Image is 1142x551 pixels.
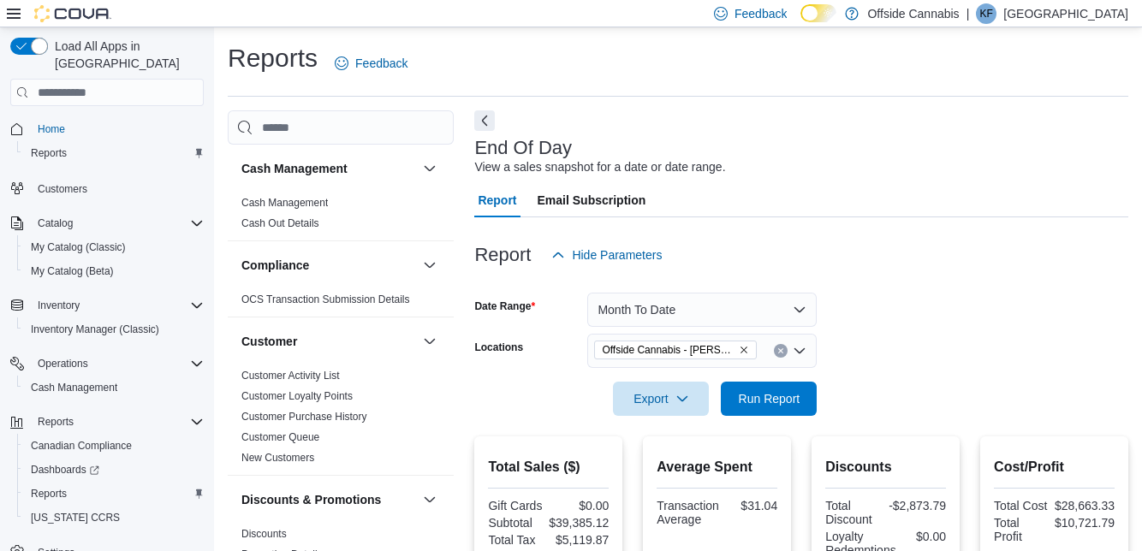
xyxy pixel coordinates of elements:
div: $0.00 [552,499,609,512]
div: Subtotal [488,516,542,530]
span: Cash Management [241,196,328,210]
span: Export [623,382,699,416]
button: Reports [17,141,211,165]
a: Home [31,119,72,139]
span: My Catalog (Classic) [31,240,126,254]
a: Customer Queue [241,431,319,443]
a: OCS Transaction Submission Details [241,293,410,305]
h3: End Of Day [474,138,572,158]
h1: Reports [228,41,318,75]
a: Canadian Compliance [24,435,139,456]
a: Cash Out Details [241,217,319,229]
span: Washington CCRS [24,507,204,528]
span: Catalog [38,216,73,230]
button: Month To Date [587,293,817,327]
span: Canadian Compliance [31,439,132,453]
div: Total Discount [825,499,882,526]
span: New Customers [241,451,314,465]
span: Inventory [31,295,204,316]
button: My Catalog (Beta) [17,259,211,283]
a: Reports [24,483,74,504]
button: Inventory Manager (Classic) [17,317,211,341]
span: Email Subscription [538,183,646,217]
h2: Total Sales ($) [488,457,609,477]
button: Open list of options [793,344,806,358]
span: Reports [31,487,67,501]
span: KF [980,3,993,24]
span: Inventory Manager (Classic) [31,323,159,336]
span: OCS Transaction Submission Details [241,293,410,306]
h2: Cost/Profit [994,457,1115,477]
h3: Customer [241,333,297,350]
button: Reports [31,412,80,432]
span: Reports [31,412,204,432]
span: Offside Cannabis - Lundy's [594,341,757,359]
div: $10,721.79 [1055,516,1115,530]
a: Reports [24,143,74,163]
a: My Catalog (Beta) [24,261,121,281]
span: Reports [24,483,204,504]
a: Customers [31,179,94,199]
button: Catalog [3,211,211,235]
span: Cash Management [24,377,204,398]
a: My Catalog (Classic) [24,237,133,258]
span: Reports [38,415,74,429]
a: Customer Purchase History [241,411,367,423]
button: Export [613,382,709,416]
a: Customer Activity List [241,370,340,382]
button: Next [474,110,495,131]
button: Customers [3,175,211,200]
span: Customer Queue [241,430,319,444]
h2: Discounts [825,457,946,477]
a: [US_STATE] CCRS [24,507,127,528]
span: Operations [38,357,88,370]
span: My Catalog (Classic) [24,237,204,258]
span: Customer Activity List [241,369,340,382]
div: $31.04 [726,499,777,512]
button: My Catalog (Classic) [17,235,211,259]
span: Home [38,122,65,136]
a: Dashboards [24,459,106,480]
button: Hide Parameters [544,238,669,272]
div: Customer [228,365,454,475]
span: Catalog [31,213,204,234]
span: Canadian Compliance [24,435,204,456]
span: Reports [31,146,67,160]
button: Home [3,116,211,141]
div: $0.00 [903,530,946,543]
button: Customer [241,333,416,350]
button: Cash Management [419,158,440,179]
span: Dashboards [31,463,99,477]
span: Load All Apps in [GEOGRAPHIC_DATA] [48,38,204,72]
img: Cova [34,5,111,22]
span: Reports [24,143,204,163]
span: Customer Purchase History [241,410,367,424]
span: Home [31,118,204,139]
button: Remove Offside Cannabis - Lundy's from selection in this group [739,345,749,355]
p: Offside Cannabis [867,3,959,24]
h3: Cash Management [241,160,348,177]
p: | [967,3,970,24]
input: Dark Mode [800,4,836,22]
a: New Customers [241,452,314,464]
a: Customer Loyalty Points [241,390,353,402]
span: Customers [31,177,204,198]
span: Report [478,183,516,217]
span: Customer Loyalty Points [241,389,353,403]
span: Inventory [38,299,80,312]
p: [GEOGRAPHIC_DATA] [1003,3,1128,24]
button: [US_STATE] CCRS [17,506,211,530]
span: Feedback [735,5,787,22]
div: Total Cost [994,499,1048,512]
a: Cash Management [24,377,124,398]
button: Inventory [3,293,211,317]
div: $5,119.87 [552,533,609,547]
button: Inventory [31,295,86,316]
span: My Catalog (Beta) [24,261,204,281]
button: Reports [3,410,211,434]
span: Discounts [241,527,287,541]
a: Feedback [328,46,414,80]
span: Offside Cannabis - [PERSON_NAME] [602,341,735,358]
h3: Compliance [241,257,309,274]
button: Canadian Compliance [17,434,211,458]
